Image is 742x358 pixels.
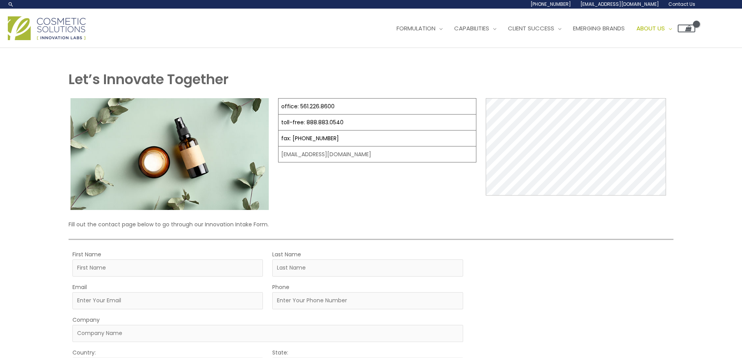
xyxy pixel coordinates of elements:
[8,16,86,40] img: Cosmetic Solutions Logo
[278,146,476,162] td: [EMAIL_ADDRESS][DOMAIN_NAME]
[72,325,463,342] input: Company Name
[72,249,101,259] label: First Name
[531,1,571,7] span: [PHONE_NUMBER]
[508,24,554,32] span: Client Success
[454,24,489,32] span: Capabilities
[636,24,665,32] span: About Us
[72,347,96,358] label: Country:
[678,25,695,32] a: View Shopping Cart, empty
[580,1,659,7] span: [EMAIL_ADDRESS][DOMAIN_NAME]
[272,292,463,309] input: Enter Your Phone Number
[391,17,448,40] a: Formulation
[567,17,631,40] a: Emerging Brands
[69,219,673,229] p: Fill out the contact page below to go through our Innovation Intake Form.
[385,17,695,40] nav: Site Navigation
[272,347,288,358] label: State:
[281,118,344,126] a: toll-free: 888.883.0540
[72,315,100,325] label: Company
[397,24,435,32] span: Formulation
[272,282,289,292] label: Phone
[573,24,625,32] span: Emerging Brands
[72,259,263,277] input: First Name
[668,1,695,7] span: Contact Us
[631,17,678,40] a: About Us
[281,102,335,110] a: office: 561.226.8600
[272,259,463,277] input: Last Name
[8,1,14,7] a: Search icon link
[281,134,339,142] a: fax: [PHONE_NUMBER]
[502,17,567,40] a: Client Success
[69,70,229,89] strong: Let’s Innovate Together
[72,282,87,292] label: Email
[70,98,269,210] img: Contact page image for private label skincare manufacturer Cosmetic solutions shows a skin care b...
[272,249,301,259] label: Last Name
[448,17,502,40] a: Capabilities
[72,292,263,309] input: Enter Your Email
